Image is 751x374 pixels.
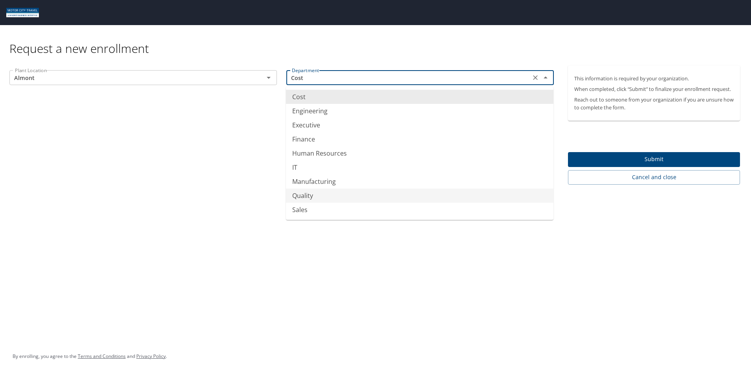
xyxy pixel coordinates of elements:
li: Quality [286,189,553,203]
a: Privacy Policy [136,353,166,359]
li: Finance [286,132,553,146]
li: Executive [286,118,553,132]
button: Close [540,72,551,83]
p: Reach out to someone from your organization if you are unsure how to complete the form. [574,96,734,111]
span: Submit [574,154,734,164]
button: Submit [568,152,740,167]
button: Clear [530,72,541,83]
div: Request a new enrollment [9,25,746,56]
button: Open [263,72,274,83]
li: Sales [286,203,553,217]
a: Terms and Conditions [78,353,126,359]
li: Manufacturing [286,174,553,189]
li: IT [286,160,553,174]
img: Motor City logo [6,8,39,17]
p: When completed, click “Submit” to finalize your enrollment request. [574,85,734,93]
div: By enrolling, you agree to the and . [13,347,167,366]
li: Human Resources [286,146,553,160]
li: Cost [286,90,553,104]
button: Cancel and close [568,170,740,185]
span: Cancel and close [574,172,734,182]
p: This information is required by your organization. [574,75,734,82]
li: Engineering [286,104,553,118]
